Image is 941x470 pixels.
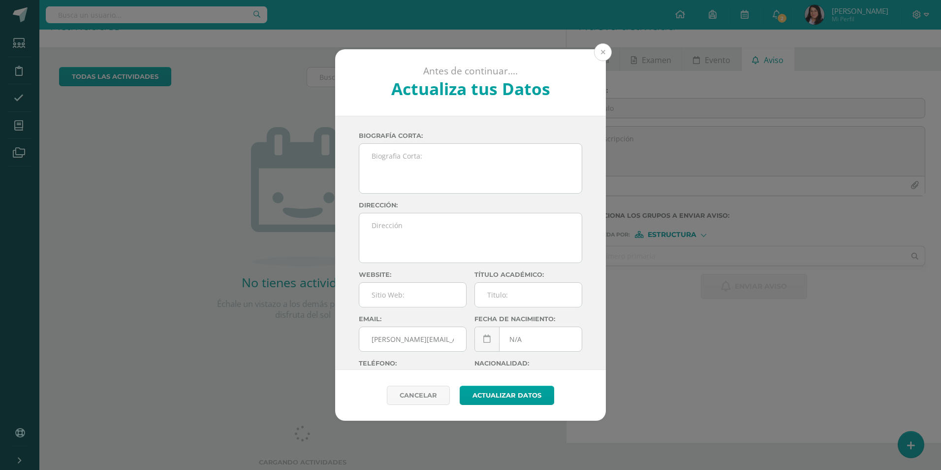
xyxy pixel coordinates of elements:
[359,327,466,351] input: Correo Electronico:
[475,327,582,351] input: Fecha de Nacimiento:
[460,386,554,405] button: Actualizar datos
[387,386,450,405] a: Cancelar
[474,360,582,367] label: Nacionalidad:
[359,315,467,323] label: Email:
[474,271,582,278] label: Título académico:
[362,77,580,100] h2: Actualiza tus Datos
[359,132,582,139] label: Biografía corta:
[359,201,582,209] label: Dirección:
[474,315,582,323] label: Fecha de nacimiento:
[362,65,580,77] p: Antes de continuar....
[359,283,466,307] input: Sitio Web:
[475,283,582,307] input: Titulo:
[359,271,467,278] label: Website:
[359,360,467,367] label: Teléfono:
